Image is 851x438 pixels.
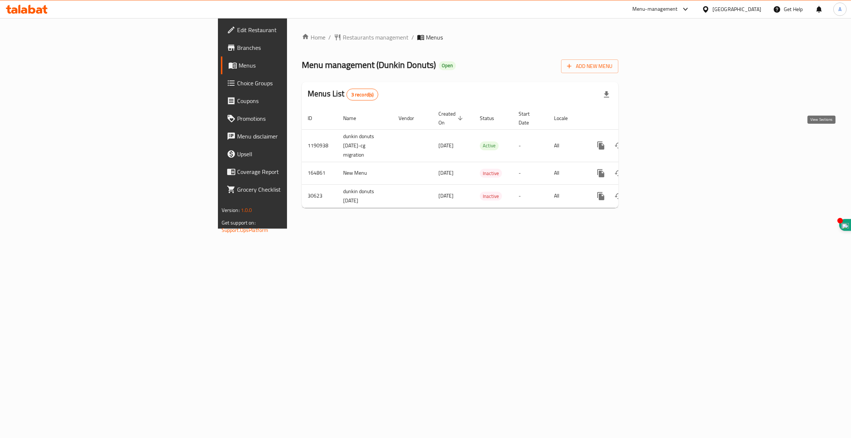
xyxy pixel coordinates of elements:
[221,74,360,92] a: Choice Groups
[221,163,360,181] a: Coverage Report
[438,141,454,150] span: [DATE]
[302,107,669,208] table: enhanced table
[221,145,360,163] a: Upsell
[513,184,548,208] td: -
[221,92,360,110] a: Coupons
[411,33,414,42] li: /
[519,109,539,127] span: Start Date
[237,96,354,105] span: Coupons
[308,88,378,100] h2: Menus List
[239,61,354,70] span: Menus
[513,129,548,162] td: -
[221,181,360,198] a: Grocery Checklist
[237,132,354,141] span: Menu disclaimer
[610,187,628,205] button: Change Status
[439,62,456,69] span: Open
[221,110,360,127] a: Promotions
[513,162,548,184] td: -
[237,150,354,158] span: Upsell
[480,141,499,150] span: Active
[237,43,354,52] span: Branches
[592,164,610,182] button: more
[480,114,504,123] span: Status
[548,184,586,208] td: All
[343,33,409,42] span: Restaurants management
[480,169,502,178] span: Inactive
[221,57,360,74] a: Menus
[221,127,360,145] a: Menu disclaimer
[346,89,379,100] div: Total records count
[438,109,465,127] span: Created On
[438,191,454,201] span: [DATE]
[567,62,612,71] span: Add New Menu
[480,192,502,201] span: Inactive
[337,184,393,208] td: dunkin donuts [DATE]
[548,129,586,162] td: All
[237,25,354,34] span: Edit Restaurant
[586,107,669,130] th: Actions
[334,33,409,42] a: Restaurants management
[610,164,628,182] button: Change Status
[302,33,618,42] nav: breadcrumb
[838,5,841,13] span: A
[337,162,393,184] td: New Menu
[438,168,454,178] span: [DATE]
[439,61,456,70] div: Open
[221,39,360,57] a: Branches
[222,218,256,227] span: Get support on:
[302,57,436,73] span: Menu management ( Dunkin Donuts )
[548,162,586,184] td: All
[241,205,252,215] span: 1.0.0
[237,185,354,194] span: Grocery Checklist
[237,114,354,123] span: Promotions
[632,5,678,14] div: Menu-management
[712,5,761,13] div: [GEOGRAPHIC_DATA]
[592,187,610,205] button: more
[347,91,378,98] span: 3 record(s)
[222,225,269,235] a: Support.OpsPlatform
[337,129,393,162] td: dunkin donuts [DATE]-cg migration
[237,79,354,88] span: Choice Groups
[308,114,322,123] span: ID
[343,114,366,123] span: Name
[598,86,615,103] div: Export file
[222,205,240,215] span: Version:
[399,114,424,123] span: Vendor
[554,114,577,123] span: Locale
[561,59,618,73] button: Add New Menu
[592,137,610,154] button: more
[426,33,443,42] span: Menus
[237,167,354,176] span: Coverage Report
[221,21,360,39] a: Edit Restaurant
